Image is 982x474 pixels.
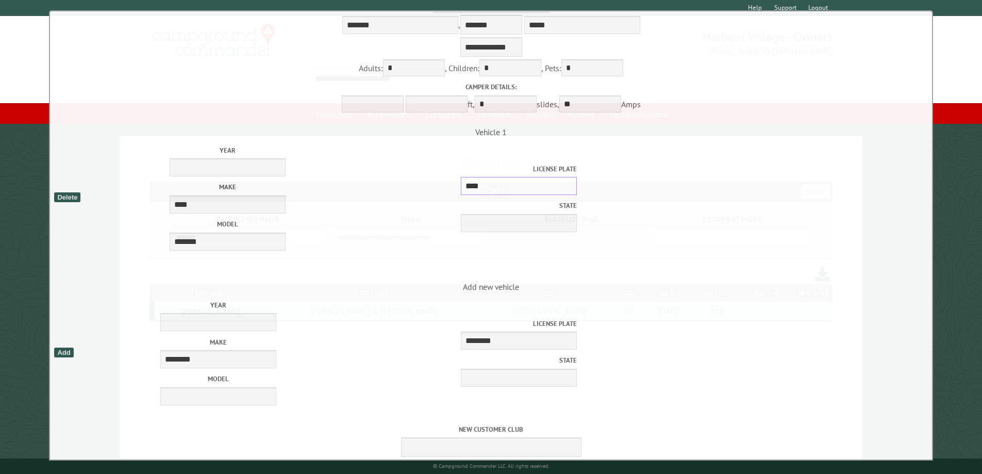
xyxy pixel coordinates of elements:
[53,127,929,257] span: Vehicle 1
[53,82,929,92] label: Camper details:
[99,337,337,347] label: Make
[340,355,577,365] label: State
[99,300,337,310] label: Year
[340,319,577,329] label: License Plate
[53,282,929,412] span: Add new vehicle
[53,59,929,79] div: Adults: , Children: , Pets:
[433,463,550,469] small: © Campground Commander LLC. All rights reserved.
[53,82,929,115] div: ft, slides, Amps
[346,164,577,174] label: License Plate
[346,201,577,210] label: State
[112,145,343,155] label: Year
[99,374,337,384] label: Model
[112,219,343,229] label: Model
[54,192,80,202] div: Delete
[112,182,343,192] label: Make
[54,348,73,357] div: Add
[53,424,929,434] label: New customer club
